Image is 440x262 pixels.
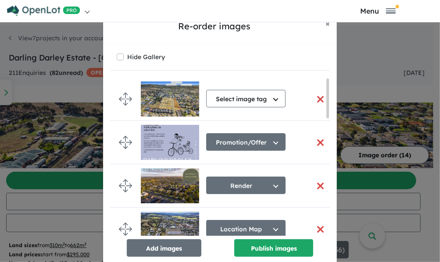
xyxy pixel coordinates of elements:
button: Toggle navigation [325,7,431,15]
img: Darling%20Darley%20Estate%20-%20Darley___1746426213.jpg [141,125,199,160]
button: Add images [127,239,201,257]
label: Hide Gallery [127,51,165,63]
h5: Re-order images [110,20,318,33]
span: × [326,18,330,28]
img: Darling%20Darley%20Estate%20-%20Darley___1742864061.jpg [141,168,199,203]
img: drag.svg [119,136,132,149]
button: Publish images [234,239,313,257]
button: Render [206,177,286,194]
img: drag.svg [119,92,132,106]
img: drag.svg [119,223,132,236]
img: Darling%20Darley%20Estate%20-%20Darley___1754442190.jpg [141,81,199,117]
img: Openlot PRO Logo White [7,5,80,16]
button: Select image tag [206,90,286,107]
img: drag.svg [119,179,132,192]
img: Darling%20Darley%20Estate%20-%20Darley___1710393595.jpg [141,212,199,247]
button: Promotion/Offer [206,133,286,151]
button: Location Map [206,220,286,237]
